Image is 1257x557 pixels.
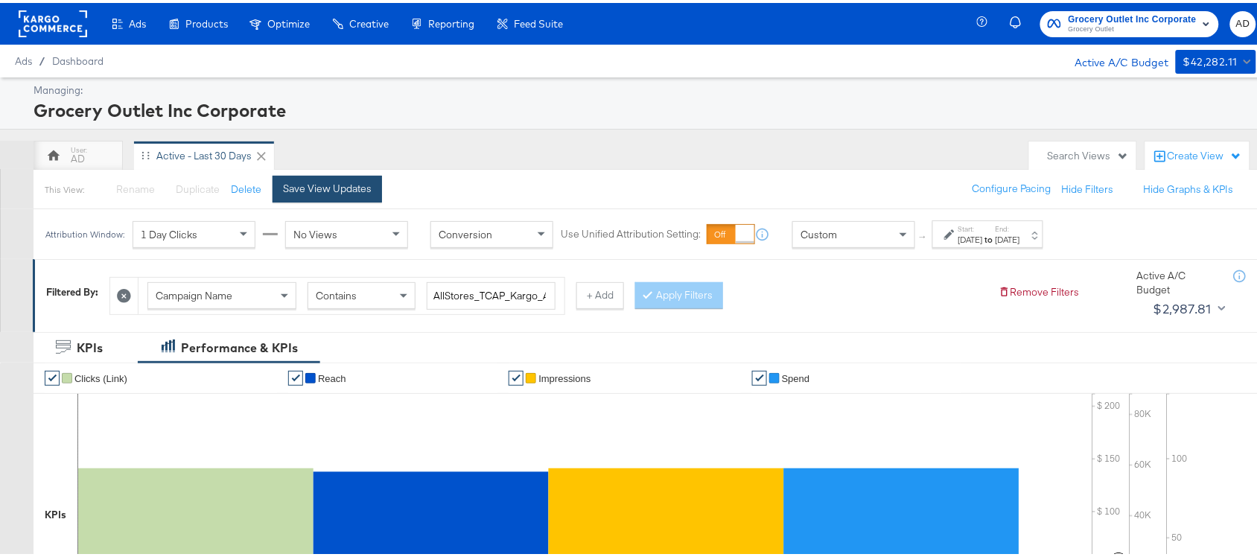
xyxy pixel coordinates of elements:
a: ✔ [45,368,60,383]
span: Grocery Outlet Inc Corporate [1069,9,1197,25]
span: Duplicate [176,179,220,193]
input: Enter a search term [427,279,556,307]
div: $42,282.11 [1183,50,1238,69]
span: Ads [129,15,146,27]
button: Configure Pacing [962,173,1062,200]
button: Grocery Outlet Inc CorporateGrocery Outlet [1040,8,1219,34]
span: Impressions [538,370,591,381]
div: Create View [1168,146,1242,161]
span: No Views [293,225,337,238]
a: ✔ [752,368,767,383]
span: 1 Day Clicks [141,225,197,238]
div: [DATE] [958,231,983,243]
span: Reporting [428,15,474,27]
div: Drag to reorder tab [141,148,150,156]
span: Campaign Name [156,286,232,299]
a: Dashboard [52,52,104,64]
div: This View: [45,181,84,193]
div: Save View Updates [283,179,372,193]
span: Conversion [439,225,492,238]
span: Optimize [267,15,310,27]
div: Active A/C Budget [1059,47,1168,69]
button: Save View Updates [273,173,382,200]
button: AD [1230,8,1256,34]
strong: to [983,231,996,242]
div: $2,987.81 [1153,295,1212,317]
div: [DATE] [996,231,1020,243]
button: $42,282.11 [1176,47,1256,71]
div: Managing: [34,80,1253,95]
span: Custom [801,225,837,238]
a: ✔ [509,368,524,383]
span: ↑ [917,232,931,237]
div: AD [71,149,85,163]
button: Delete [231,179,261,194]
div: Grocery Outlet Inc Corporate [34,95,1253,120]
button: + Add [576,279,624,306]
span: / [32,52,52,64]
span: Feed Suite [514,15,563,27]
span: Grocery Outlet [1069,21,1197,33]
span: Products [185,15,228,27]
a: ✔ [288,368,303,383]
span: Creative [349,15,389,27]
span: Contains [316,286,357,299]
span: Rename [116,179,155,193]
div: Attribution Window: [45,226,125,237]
label: End: [996,221,1020,231]
label: Use Unified Attribution Setting: [561,225,701,239]
div: Active - Last 30 Days [156,146,252,160]
span: Clicks (Link) [74,370,127,381]
span: AD [1236,13,1250,30]
button: Remove Filters [999,282,1080,296]
span: Ads [15,52,32,64]
label: Start: [958,221,983,231]
div: Search Views [1048,146,1129,160]
div: Filtered By: [46,282,98,296]
button: Hide Filters [1062,179,1114,194]
span: Spend [782,370,810,381]
span: Reach [318,370,346,381]
div: Active A/C Budget [1137,266,1219,293]
div: KPIs [77,337,103,354]
div: Performance & KPIs [181,337,298,354]
button: Hide Graphs & KPIs [1144,179,1234,194]
button: $2,987.81 [1148,294,1229,318]
div: KPIs [45,505,66,519]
